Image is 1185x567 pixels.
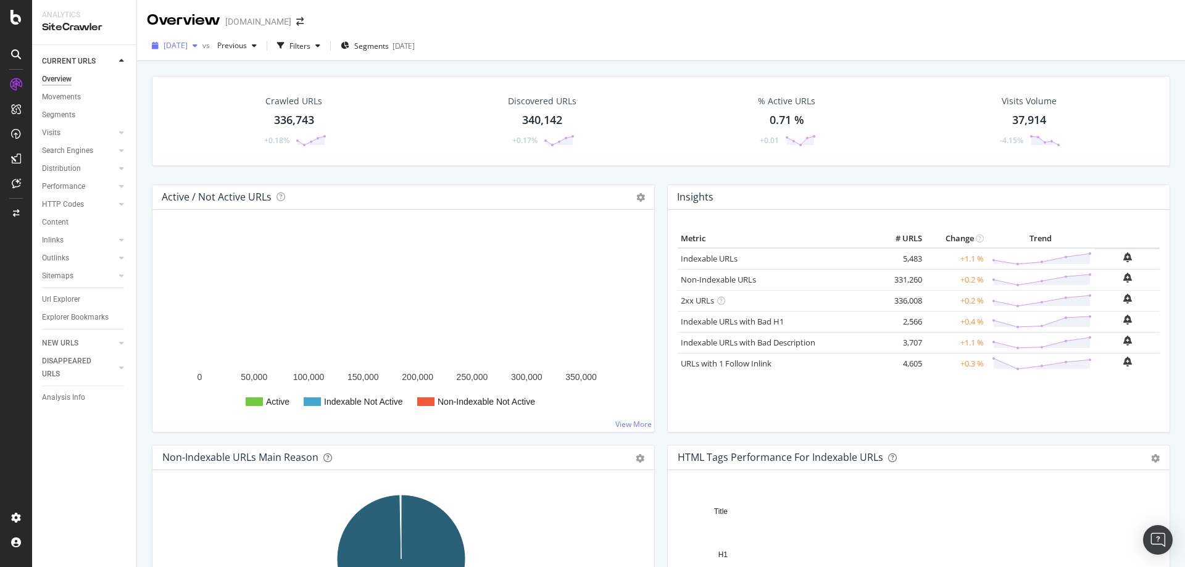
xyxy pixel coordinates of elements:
div: Inlinks [42,234,64,247]
td: 336,008 [876,290,925,311]
td: +0.2 % [925,269,987,290]
h4: Active / Not Active URLs [162,189,272,205]
div: Visits [42,126,60,139]
div: bell-plus [1123,357,1132,366]
div: Movements [42,91,81,104]
div: [DATE] [393,41,415,51]
div: % Active URLs [758,95,815,107]
div: bell-plus [1123,336,1132,346]
div: Overview [147,10,220,31]
div: bell-plus [1123,315,1132,325]
div: 37,914 [1012,112,1046,128]
div: 340,142 [522,112,562,128]
td: +0.4 % [925,311,987,332]
div: bell-plus [1123,294,1132,304]
div: DISAPPEARED URLS [42,355,104,381]
text: 150,000 [347,372,379,382]
a: Non-Indexable URLs [681,274,756,285]
text: Active [266,397,289,407]
text: 100,000 [293,372,325,382]
td: 5,483 [876,248,925,270]
div: bell-plus [1123,273,1132,283]
a: Url Explorer [42,293,128,306]
div: +0.17% [512,135,538,146]
td: +0.2 % [925,290,987,311]
svg: A chart. [162,230,640,422]
a: Indexable URLs with Bad H1 [681,316,784,327]
span: Previous [212,40,247,51]
button: Previous [212,36,262,56]
th: Change [925,230,987,248]
td: 331,260 [876,269,925,290]
div: arrow-right-arrow-left [296,17,304,26]
text: 50,000 [241,372,267,382]
div: Open Intercom Messenger [1143,525,1173,555]
div: CURRENT URLS [42,55,96,68]
div: +0.18% [264,135,289,146]
span: vs [202,40,212,51]
a: Indexable URLs [681,253,738,264]
i: Options [636,193,645,202]
div: Url Explorer [42,293,80,306]
a: Outlinks [42,252,115,265]
td: 2,566 [876,311,925,332]
a: Segments [42,109,128,122]
div: Sitemaps [42,270,73,283]
td: +1.1 % [925,332,987,353]
text: 250,000 [457,372,488,382]
div: 336,743 [274,112,314,128]
text: Title [714,507,728,516]
div: Non-Indexable URLs Main Reason [162,451,318,463]
div: Performance [42,180,85,193]
div: Outlinks [42,252,69,265]
div: Analytics [42,10,127,20]
a: Sitemaps [42,270,115,283]
th: Trend [987,230,1095,248]
text: 300,000 [511,372,543,382]
a: Distribution [42,162,115,175]
a: Performance [42,180,115,193]
div: Explorer Bookmarks [42,311,109,324]
a: Indexable URLs with Bad Description [681,337,815,348]
div: Crawled URLs [265,95,322,107]
a: DISAPPEARED URLS [42,355,115,381]
a: URLs with 1 Follow Inlink [681,358,771,369]
td: 4,605 [876,353,925,374]
div: Search Engines [42,144,93,157]
div: Overview [42,73,72,86]
div: gear [1151,454,1160,463]
a: 2xx URLs [681,295,714,306]
div: HTML Tags Performance for Indexable URLs [678,451,883,463]
td: +1.1 % [925,248,987,270]
div: Content [42,216,69,229]
div: SiteCrawler [42,20,127,35]
th: Metric [678,230,876,248]
a: View More [615,419,652,429]
a: Explorer Bookmarks [42,311,128,324]
div: NEW URLS [42,337,78,350]
th: # URLS [876,230,925,248]
text: Non-Indexable Not Active [438,397,535,407]
button: [DATE] [147,36,202,56]
div: Analysis Info [42,391,85,404]
div: Filters [289,41,310,51]
a: HTTP Codes [42,198,115,211]
button: Segments[DATE] [336,36,420,56]
a: Inlinks [42,234,115,247]
div: gear [636,454,644,463]
text: 350,000 [565,372,597,382]
a: Overview [42,73,128,86]
a: NEW URLS [42,337,115,350]
div: bell-plus [1123,252,1132,262]
div: [DOMAIN_NAME] [225,15,291,28]
text: Indexable Not Active [324,397,403,407]
div: 0.71 % [770,112,804,128]
div: -4.15% [1000,135,1023,146]
div: Visits Volume [1002,95,1057,107]
a: CURRENT URLS [42,55,115,68]
span: 2025 Sep. 6th [164,40,188,51]
h4: Insights [677,189,713,205]
div: Discovered URLs [508,95,576,107]
div: Distribution [42,162,81,175]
